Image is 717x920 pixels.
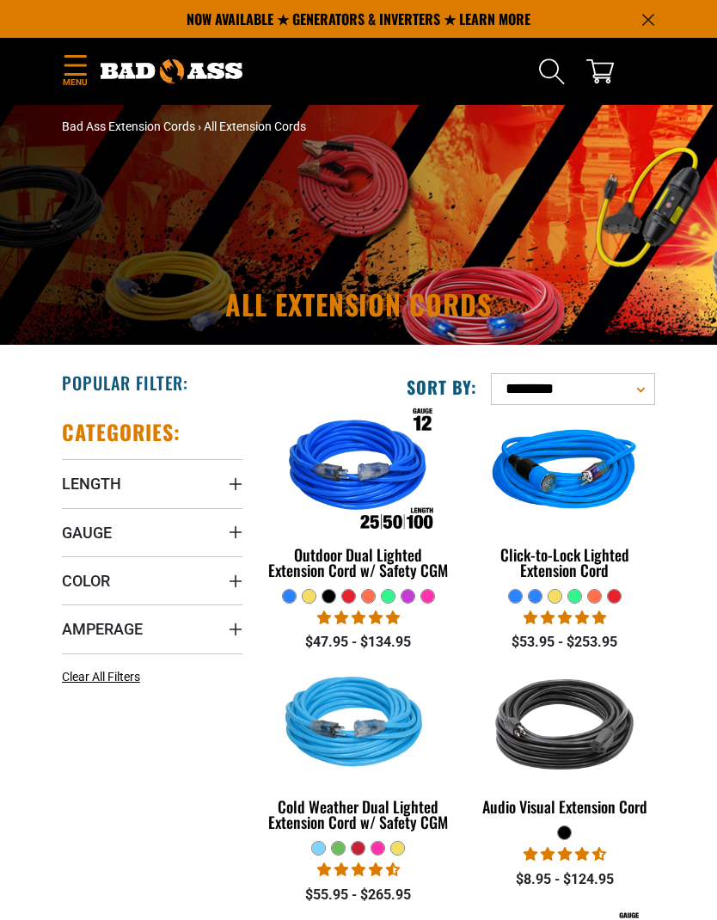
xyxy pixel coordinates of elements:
[204,120,306,133] span: All Extension Cords
[62,668,147,686] a: Clear All Filters
[198,120,201,133] span: ›
[268,547,449,578] div: Outdoor Dual Lighted Extension Cord w/ Safety CGM
[62,619,143,639] span: Amperage
[62,604,242,653] summary: Amperage
[62,120,195,133] a: Bad Ass Extension Cords
[101,59,242,83] img: Bad Ass Extension Cords
[475,419,655,588] a: blue Click-to-Lock Lighted Extension Cord
[62,118,655,136] nav: breadcrumbs
[62,371,188,394] h2: Popular Filter:
[268,885,449,905] div: $55.95 - $265.95
[267,643,450,807] img: Light Blue
[62,523,112,543] span: Gauge
[268,671,449,840] a: Light Blue Cold Weather Dual Lighted Extension Cord w/ Safety CGM
[524,610,606,626] span: 4.87 stars
[62,474,121,494] span: Length
[267,391,450,555] img: Outdoor Dual Lighted Extension Cord w/ Safety CGM
[62,76,88,89] span: Menu
[475,632,655,653] div: $53.95 - $253.95
[538,58,566,85] summary: Search
[317,610,400,626] span: 4.81 stars
[407,376,477,398] label: Sort by:
[268,419,449,588] a: Outdoor Dual Lighted Extension Cord w/ Safety CGM Outdoor Dual Lighted Extension Cord w/ Safety CGM
[62,419,181,445] h2: Categories:
[474,391,656,555] img: blue
[62,556,242,604] summary: Color
[268,799,449,830] div: Cold Weather Dual Lighted Extension Cord w/ Safety CGM
[317,862,400,878] span: 4.62 stars
[62,459,242,507] summary: Length
[475,799,655,814] div: Audio Visual Extension Cord
[475,547,655,578] div: Click-to-Lock Lighted Extension Cord
[475,671,655,825] a: black Audio Visual Extension Cord
[62,508,242,556] summary: Gauge
[62,291,655,318] h1: All Extension Cords
[62,571,110,591] span: Color
[474,643,656,807] img: black
[268,632,449,653] div: $47.95 - $134.95
[62,52,88,92] summary: Menu
[524,846,606,862] span: 4.70 stars
[475,869,655,890] div: $8.95 - $124.95
[62,670,140,684] span: Clear All Filters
